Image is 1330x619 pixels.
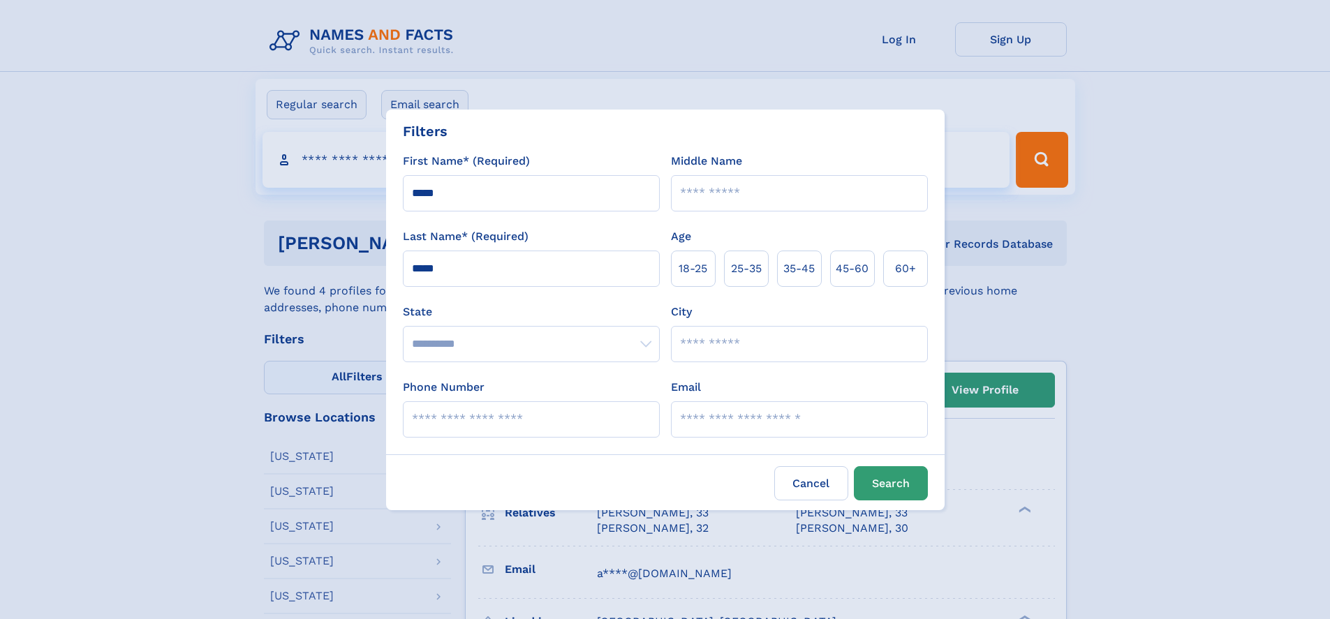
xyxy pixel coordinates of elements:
[403,121,448,142] div: Filters
[836,260,869,277] span: 45‑60
[671,228,691,245] label: Age
[671,379,701,396] label: Email
[671,153,742,170] label: Middle Name
[783,260,815,277] span: 35‑45
[403,304,660,320] label: State
[895,260,916,277] span: 60+
[854,466,928,500] button: Search
[774,466,848,500] label: Cancel
[403,153,530,170] label: First Name* (Required)
[731,260,762,277] span: 25‑35
[403,228,529,245] label: Last Name* (Required)
[403,379,485,396] label: Phone Number
[671,304,692,320] label: City
[679,260,707,277] span: 18‑25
